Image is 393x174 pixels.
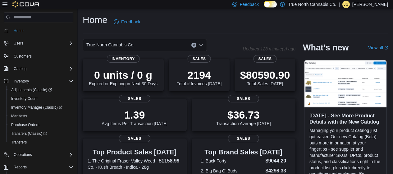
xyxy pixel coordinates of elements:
[352,1,388,8] p: [PERSON_NAME]
[9,112,73,120] span: Manifests
[6,138,76,147] button: Transfers
[11,105,62,110] span: Inventory Manager (Classic)
[201,148,286,156] h3: Top Brand Sales [DATE]
[11,40,26,47] button: Users
[9,86,73,94] span: Adjustments (Classic)
[240,69,290,81] p: $80590.90
[201,158,263,164] dt: 1. Back Forty
[14,28,24,33] span: Home
[11,163,73,171] span: Reports
[228,135,259,142] span: Sales
[9,104,65,111] a: Inventory Manager (Classic)
[88,158,156,170] dt: 1. The Original Fraser Valley Weed Co. - Kush Breath - Indica - 28g
[191,43,196,48] button: Clear input
[14,66,26,71] span: Catalog
[9,130,73,137] span: Transfers (Classic)
[159,157,182,165] dd: $1158.99
[264,1,277,7] input: Dark Mode
[303,43,349,53] h2: What's new
[11,131,47,136] span: Transfers (Classic)
[9,139,29,146] a: Transfers
[111,16,143,28] a: Feedback
[119,95,150,102] span: Sales
[11,78,73,85] span: Inventory
[1,150,76,159] button: Operations
[11,151,73,158] span: Operations
[1,39,76,48] button: Users
[9,121,42,129] a: Purchase Orders
[14,152,32,157] span: Operations
[11,65,73,73] span: Catalog
[6,120,76,129] button: Purchase Orders
[14,79,29,84] span: Inventory
[384,46,388,50] svg: External link
[107,55,140,63] span: Inventory
[83,14,107,26] h1: Home
[102,109,167,126] div: Avg Items Per Transaction [DATE]
[88,148,182,156] h3: Top Product Sales [DATE]
[201,168,263,174] dt: 2. Big Bag O' Buds
[216,109,271,126] div: Transaction Average [DATE]
[12,1,40,7] img: Cova
[89,69,158,81] p: 0 units / 0 g
[342,1,350,8] div: Jessica Gallant
[9,130,49,137] a: Transfers (Classic)
[121,19,140,25] span: Feedback
[14,54,32,59] span: Customers
[11,140,27,145] span: Transfers
[339,1,340,8] p: |
[254,55,277,63] span: Sales
[1,64,76,73] button: Catalog
[243,46,295,51] p: Updated 123 minute(s) ago
[1,51,76,60] button: Customers
[11,65,29,73] button: Catalog
[240,1,259,7] span: Feedback
[177,69,222,81] p: 2194
[216,109,271,121] p: $36.73
[344,1,348,8] span: JG
[119,135,150,142] span: Sales
[9,104,73,111] span: Inventory Manager (Classic)
[309,112,382,125] h3: [DATE] - See More Product Details with the New Catalog
[11,40,73,47] span: Users
[1,163,76,172] button: Reports
[11,96,38,101] span: Inventory Count
[9,86,54,94] a: Adjustments (Classic)
[6,94,76,103] button: Inventory Count
[102,109,167,121] p: 1.39
[9,95,40,102] a: Inventory Count
[1,26,76,35] button: Home
[11,87,52,92] span: Adjustments (Classic)
[14,41,23,46] span: Users
[11,78,31,85] button: Inventory
[240,69,290,86] div: Total Sales [DATE]
[11,114,27,119] span: Manifests
[11,27,73,35] span: Home
[11,27,26,35] a: Home
[9,121,73,129] span: Purchase Orders
[288,1,336,8] p: True North Cannabis Co.
[368,45,388,50] a: View allExternal link
[188,55,211,63] span: Sales
[198,43,203,48] button: Open list of options
[9,112,30,120] a: Manifests
[9,95,73,102] span: Inventory Count
[9,139,73,146] span: Transfers
[14,165,27,170] span: Reports
[228,95,259,102] span: Sales
[11,52,73,60] span: Customers
[11,53,34,60] a: Customers
[11,163,29,171] button: Reports
[177,69,222,86] div: Total # Invoices [DATE]
[6,129,76,138] a: Transfers (Classic)
[6,112,76,120] button: Manifests
[6,86,76,94] a: Adjustments (Classic)
[6,103,76,112] a: Inventory Manager (Classic)
[89,69,158,86] div: Expired or Expiring in Next 30 Days
[86,41,135,49] span: True North Cannabis Co.
[11,151,34,158] button: Operations
[1,77,76,86] button: Inventory
[11,122,39,127] span: Purchase Orders
[265,157,286,165] dd: $9044.20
